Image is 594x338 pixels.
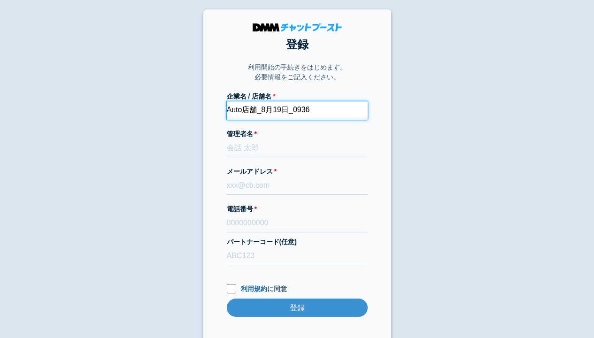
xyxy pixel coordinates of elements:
[227,284,236,293] input: 利用規約に同意
[227,204,368,214] label: 電話番号
[227,177,368,195] input: xxx@cb.com
[227,36,368,53] h1: 登録
[253,23,342,31] img: DMMチャットブースト
[248,62,347,82] p: 利用開始の手続きをはじめます。 必要情報をご記入ください。
[227,101,368,120] input: 株式会社チャットブースト
[227,237,368,247] label: パートナーコード(任意)
[227,299,368,317] input: 登録
[227,214,368,232] input: 0000000000
[227,284,368,294] label: に同意
[227,167,368,177] label: メールアドレス
[227,92,368,101] label: 企業名 / 店舗名
[227,139,368,157] input: 会話 太郎
[227,247,368,265] input: ABC123
[227,129,368,139] label: 管理者名
[241,285,267,292] a: 利用規約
